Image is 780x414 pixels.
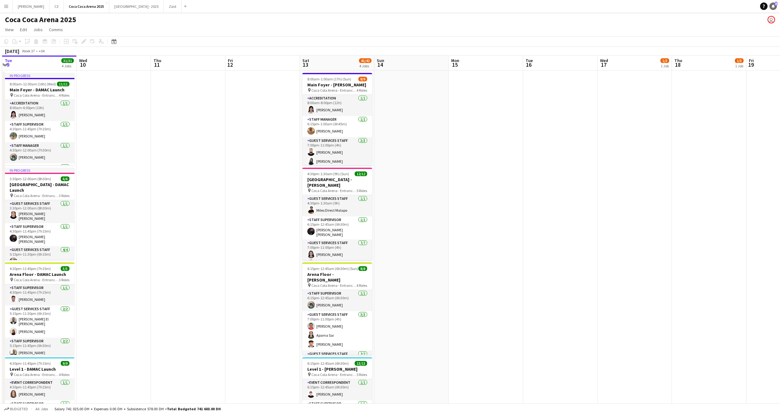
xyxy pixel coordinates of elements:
[5,262,74,355] app-job-card: 4:30pm-11:45pm (7h15m)5/5Arena Floor - DAMAC Launch Coca Cola Arena - Entrance F3 RolesStaff Supe...
[5,87,74,93] h3: Main Foyer - DAMAC Launch
[31,26,45,34] a: Jobs
[357,88,367,93] span: 4 Roles
[302,379,372,400] app-card-role: Event Correspondent1/16:15pm-12:45am (6h30m)[PERSON_NAME]
[302,239,372,317] app-card-role: Guest Services Staff7/77:00pm-11:00pm (4h)[PERSON_NAME]
[154,58,161,63] span: Thu
[600,58,608,63] span: Wed
[302,58,309,63] span: Sat
[5,338,74,368] app-card-role: Staff Supervisor2/25:15pm-11:45pm (6h30m)[PERSON_NAME]
[749,58,754,63] span: Fri
[5,379,74,400] app-card-role: Event Correspondent1/14:30pm-11:45pm (7h15m)[PERSON_NAME]
[311,372,357,377] span: Coca Cola Arena - Entrance F
[357,372,367,377] span: 5 Roles
[355,361,367,366] span: 13/13
[302,137,372,176] app-card-role: Guest Services Staff3/37:00pm-11:00pm (4h)[PERSON_NAME][PERSON_NAME]
[307,171,349,176] span: 4:30pm-1:30am (9h) (Sun)
[660,58,669,63] span: 1/3
[301,61,309,68] span: 13
[62,64,73,68] div: 4 Jobs
[735,64,743,68] div: 1 Job
[359,58,371,63] span: 41/42
[5,142,74,163] app-card-role: Staff Manager1/14:30pm-12:00am (7h30m)[PERSON_NAME]
[302,216,372,239] app-card-role: Staff Supervisor1/16:15pm-12:45am (6h30m)[PERSON_NAME] [PERSON_NAME]
[311,188,357,193] span: Coca Cola Arena - Entrance F
[13,0,50,12] button: [PERSON_NAME]
[735,58,744,63] span: 1/5
[5,163,74,250] app-card-role: Guest Services Staff8/8
[3,406,29,412] button: Budgeted
[599,61,608,68] span: 17
[302,116,372,137] app-card-role: Staff Manager1/16:15pm-1:00am (6h45m)[PERSON_NAME]
[302,95,372,116] app-card-role: Accreditation1/18:00am-8:00pm (12h)[PERSON_NAME]
[5,272,74,277] h3: Arena Floor - DAMAC Launch
[61,58,74,63] span: 31/31
[525,61,533,68] span: 16
[5,366,74,372] h3: Level 1 - DAMAC Launch
[302,262,372,355] app-job-card: 6:15pm-12:45am (6h30m) (Sun)8/8Arena Floor - [PERSON_NAME] Coca Cola Arena - Entrance F4 RolesSta...
[674,58,682,63] span: Thu
[20,27,27,32] span: Edit
[50,0,64,12] button: C3
[5,168,74,260] div: In progress3:30pm-12:00am (8h30m) (Wed)6/6[GEOGRAPHIC_DATA] - DAMAC Launch Coca Cola Arena - Entr...
[14,193,59,198] span: Coca Cola Arena - Entrance F
[775,2,778,6] span: 3
[5,121,74,142] app-card-role: Staff Supervisor1/14:30pm-11:45pm (7h15m)[PERSON_NAME]
[302,177,372,188] h3: [GEOGRAPHIC_DATA] - [PERSON_NAME]
[14,372,59,377] span: Coca Cola Arena - Entrance F
[307,266,358,271] span: 6:15pm-12:45am (6h30m) (Sun)
[34,407,49,411] span: All jobs
[61,266,69,271] span: 5/5
[10,176,61,181] span: 3:30pm-12:00am (8h30m) (Wed)
[153,61,161,68] span: 11
[302,311,372,350] app-card-role: Guest Services Staff3/37:00pm-11:00pm (4h)[PERSON_NAME]Aparna Sai[PERSON_NAME]
[5,284,74,306] app-card-role: Staff Supervisor1/14:30pm-11:45pm (7h15m)[PERSON_NAME]
[59,93,69,98] span: 4 Roles
[109,0,164,12] button: [GEOGRAPHIC_DATA] - 2025
[5,223,74,246] app-card-role: Staff Supervisor1/14:30pm-11:45pm (7h15m)[PERSON_NAME] [PERSON_NAME]
[49,27,63,32] span: Comms
[307,77,351,81] span: 8:00am-1:00am (17h) (Sun)
[17,26,30,34] a: Edit
[5,73,74,165] app-job-card: In progress8:00am-12:00am (16h) (Wed)11/11Main Foyer - DAMAC Launch Coca Cola Arena - Entrance F4...
[10,266,51,271] span: 4:30pm-11:45pm (7h15m)
[311,88,357,93] span: Coca Cola Arena - Entrance F
[302,73,372,165] app-job-card: 8:00am-1:00am (17h) (Sun)8/9Main Foyer - [PERSON_NAME] Coca Cola Arena - Entrance F4 RolesAccredi...
[311,283,357,288] span: Coca Cola Arena - Entrance F
[167,407,221,411] span: Total Budgeted 741 603.00 DH
[357,188,367,193] span: 5 Roles
[21,49,36,53] span: Week 37
[59,277,69,282] span: 3 Roles
[5,27,14,32] span: View
[769,2,777,10] a: 3
[302,82,372,88] h3: Main Foyer - [PERSON_NAME]
[14,93,59,98] span: Coca Cola Arena - Entrance F
[748,61,754,68] span: 19
[10,407,28,411] span: Budgeted
[450,61,459,68] span: 15
[10,361,51,366] span: 4:30pm-11:45pm (7h15m)
[10,82,56,86] span: 8:00am-12:00am (16h) (Wed)
[674,61,682,68] span: 18
[768,16,775,23] app-user-avatar: Marisol Pestano
[661,64,669,68] div: 1 Job
[377,58,384,63] span: Sun
[33,27,43,32] span: Jobs
[57,82,69,86] span: 11/11
[302,290,372,311] app-card-role: Staff Supervisor1/16:15pm-12:45am (6h30m)[PERSON_NAME]
[14,277,59,282] span: Coca Cola Arena - Entrance F
[526,58,533,63] span: Tue
[355,171,367,176] span: 12/12
[5,182,74,193] h3: [GEOGRAPHIC_DATA] - DAMAC Launch
[5,73,74,78] div: In progress
[54,407,221,411] div: Salary 741 025.00 DH + Expenses 0.00 DH + Subsistence 578.00 DH =
[5,15,76,24] h1: Coca Coca Arena 2025
[78,61,87,68] span: 10
[5,200,74,223] app-card-role: Guest Services Staff1/13:30pm-12:00am (8h30m)[PERSON_NAME] [PERSON_NAME]
[302,272,372,283] h3: Arena Floor - [PERSON_NAME]
[302,168,372,260] app-job-card: 4:30pm-1:30am (9h) (Sun)12/12[GEOGRAPHIC_DATA] - [PERSON_NAME] Coca Cola Arena - Entrance F5 Role...
[302,350,372,381] app-card-role: Guest Services Staff2/2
